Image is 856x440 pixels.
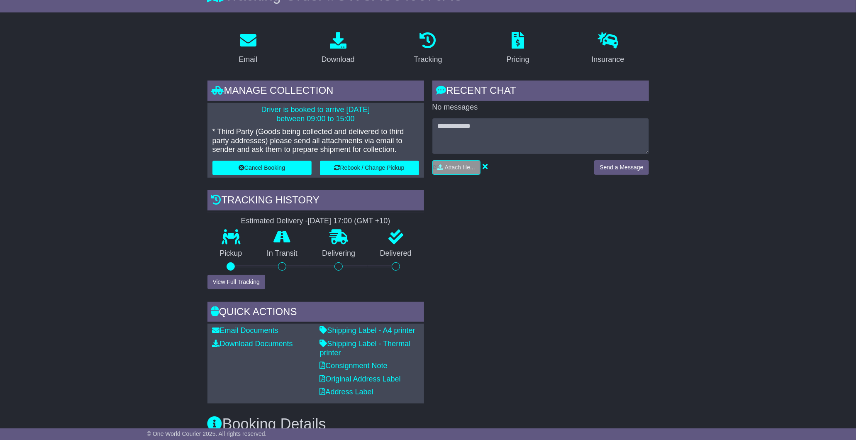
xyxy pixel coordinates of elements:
a: Insurance [586,29,630,68]
button: View Full Tracking [207,275,265,289]
p: Driver is booked to arrive [DATE] between 09:00 to 15:00 [212,105,419,123]
a: Tracking [408,29,447,68]
div: Insurance [592,54,624,65]
div: RECENT CHAT [432,81,649,103]
p: * Third Party (Goods being collected and delivered to third party addresses) please send all atta... [212,127,419,154]
a: Download [316,29,360,68]
div: Tracking history [207,190,424,213]
button: Rebook / Change Pickup [320,161,419,175]
div: Manage collection [207,81,424,103]
a: Pricing [501,29,535,68]
a: Original Address Label [320,375,401,383]
a: Download Documents [212,340,293,348]
a: Shipping Label - A4 printer [320,326,415,335]
div: Tracking [414,54,442,65]
h3: Booking Details [207,416,649,433]
div: Estimated Delivery - [207,217,424,226]
a: Email [233,29,263,68]
div: Quick Actions [207,302,424,324]
a: Consignment Note [320,362,388,370]
span: © One World Courier 2025. All rights reserved. [147,430,267,437]
button: Cancel Booking [212,161,312,175]
button: Send a Message [594,160,649,175]
p: Delivering [310,249,368,258]
div: Pricing [507,54,529,65]
a: Address Label [320,388,373,396]
p: No messages [432,103,649,112]
a: Email Documents [212,326,278,335]
a: Shipping Label - Thermal printer [320,340,411,357]
p: Delivered [368,249,424,258]
div: Download [322,54,355,65]
p: Pickup [207,249,255,258]
div: [DATE] 17:00 (GMT +10) [308,217,390,226]
div: Email [239,54,257,65]
p: In Transit [254,249,310,258]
